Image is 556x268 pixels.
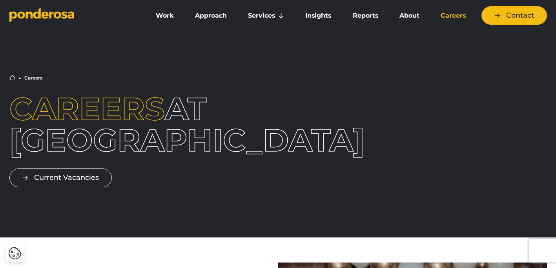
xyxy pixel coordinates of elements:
li: Careers [24,76,42,80]
a: Current Vacancies [9,168,112,187]
a: Insights [296,7,340,24]
a: Reports [344,7,387,24]
li: ▶︎ [18,76,21,80]
a: Contact [481,6,547,25]
a: Home [9,75,15,81]
a: Approach [186,7,236,24]
button: Cookie Settings [8,246,22,260]
a: Work [147,7,183,24]
a: Go to homepage [9,8,135,24]
span: Careers [9,90,165,128]
h1: at [GEOGRAPHIC_DATA] [9,93,226,156]
a: Services [239,7,293,24]
a: Careers [432,7,475,24]
img: Revisit consent button [8,246,22,260]
a: About [390,7,428,24]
